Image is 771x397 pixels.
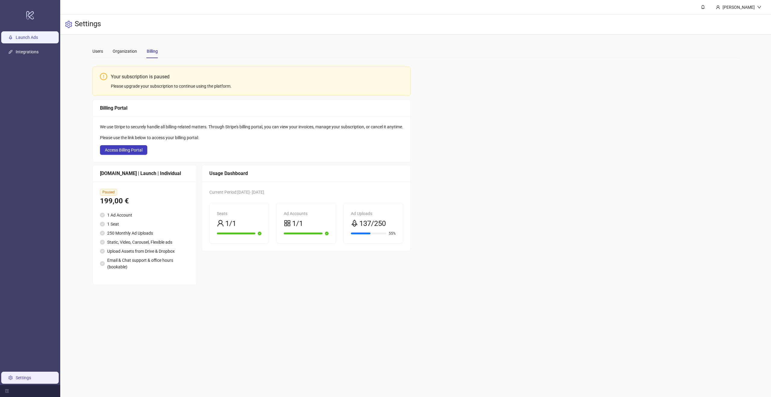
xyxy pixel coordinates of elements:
[16,35,38,40] a: Launch Ads
[359,218,386,230] span: 137/250
[100,221,189,227] li: 1 Seat
[100,261,105,266] span: check-circle
[111,83,403,89] div: Please upgrade your subscription to continue using the platform.
[100,145,147,155] button: Access Billing Portal
[100,230,189,236] li: 250 Monthly Ad Uploads
[720,4,757,11] div: [PERSON_NAME]
[209,170,403,177] div: Usage Dashboard
[100,248,189,255] li: Upload Assets from Drive & Dropbox
[100,212,189,218] li: 1 Ad Account
[75,19,101,30] h3: Settings
[65,21,72,28] span: setting
[100,195,189,207] div: 199,00 €
[100,240,105,245] span: check-circle
[100,222,105,227] span: check-circle
[389,232,396,235] span: 55%
[100,231,105,236] span: check-circle
[16,375,31,380] a: Settings
[100,189,117,195] span: Paused
[100,170,189,177] div: [DOMAIN_NAME] | Launch | Individual
[292,218,303,230] span: 1/1
[113,48,137,55] div: Organization
[100,134,403,141] div: Please use the link below to access your billing portal:
[351,220,358,227] span: rocket
[217,210,262,217] div: Seats
[111,73,403,80] div: Your subscription is paused
[757,5,761,9] span: down
[209,190,264,195] span: Current Period: [DATE] - [DATE]
[716,5,720,9] span: user
[147,48,158,55] div: Billing
[284,210,329,217] div: Ad Accounts
[16,49,39,54] a: Integrations
[92,48,103,55] div: Users
[5,389,9,393] span: menu-fold
[351,210,396,217] div: Ad Uploads
[100,123,403,130] div: We use Stripe to securely handle all billing-related matters. Through Stripe's billing portal, yo...
[100,257,189,270] li: Email & Chat support & office hours (bookable)
[100,73,107,80] span: exclamation-circle
[100,239,189,245] li: Static, Video, Carousel, Flexible ads
[325,232,329,235] span: check-circle
[100,213,105,217] span: check-circle
[258,232,261,235] span: check-circle
[701,5,705,9] span: bell
[217,220,224,227] span: user
[105,148,142,152] span: Access Billing Portal
[284,220,291,227] span: appstore
[100,104,403,112] div: Billing Portal
[100,249,105,254] span: check-circle
[225,218,236,230] span: 1/1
